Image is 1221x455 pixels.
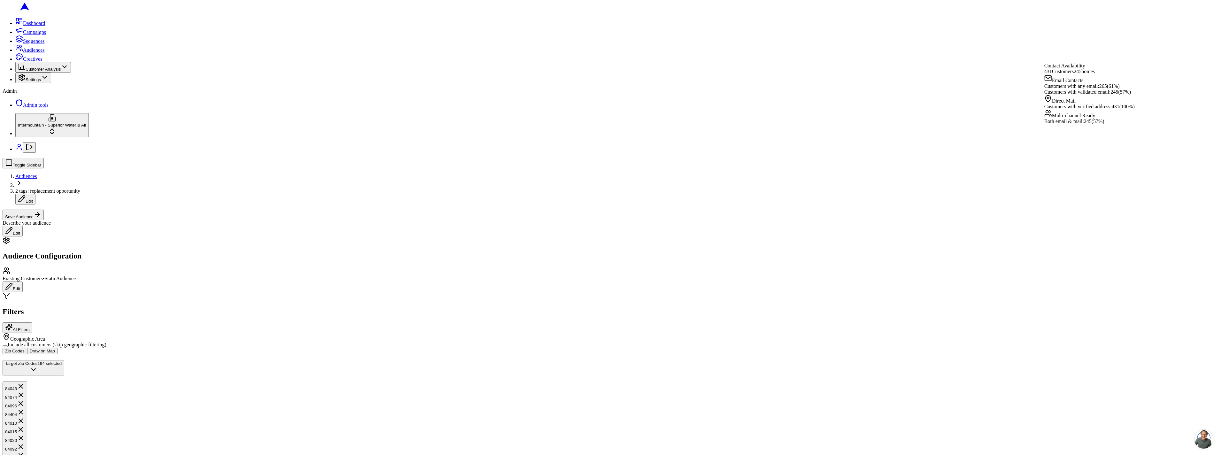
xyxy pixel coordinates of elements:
[3,333,1218,342] div: Geographic Area
[23,38,45,44] span: Sequences
[1044,63,1085,68] span: Contact Availability
[8,342,106,347] label: Include all customers (skip geographic filtering)
[15,47,45,53] a: Audiences
[1052,113,1095,118] span: Multi-channel Ready
[23,56,42,62] span: Creatives
[3,348,27,354] button: Zip Codes
[3,307,1218,316] h2: Filters
[26,77,41,82] span: Settings
[1052,78,1083,83] span: Email Contacts
[15,194,35,204] button: Edit
[26,199,33,204] span: Edit
[44,276,76,281] span: Static Audience
[1074,69,1095,74] span: 245 home s
[1110,89,1131,95] span: 245 ( 57 %)
[5,434,25,443] div: 84020
[3,158,44,168] button: Toggle Sidebar
[3,322,32,333] button: AI Filters
[15,56,42,62] a: Creatives
[1044,69,1074,74] span: 431 Customer s
[3,210,44,220] button: Save Audience
[1052,98,1076,104] span: Direct Mail
[1194,429,1213,449] a: Open chat
[23,102,49,108] span: Admin tools
[23,142,36,153] button: Log out
[3,174,1218,204] nav: breadcrumb
[23,47,45,53] span: Audiences
[5,408,25,417] div: 84404
[15,113,89,137] button: Intermountain - Superior Water & Air
[15,38,45,44] a: Sequences
[5,426,25,434] div: 84015
[1099,83,1120,89] span: 265 ( 61 %)
[5,391,25,400] div: 84074
[5,417,25,426] div: 84010
[38,361,62,366] span: 194 selected
[13,327,30,332] span: AI Filters
[15,20,45,26] a: Dashboard
[27,348,58,354] button: Draw on Map
[3,281,23,292] button: Edit
[5,382,25,391] div: 84043
[5,361,38,366] span: Target Zip Codes
[3,226,23,236] button: Edit
[13,231,20,235] span: Edit
[15,62,71,73] button: Customer Analysis
[23,29,46,35] span: Campaigns
[1044,104,1112,109] span: Customers with verified address:
[3,88,1218,94] div: Admin
[3,252,1218,260] h2: Audience Configuration
[3,220,51,226] span: Describe your audience
[23,20,45,26] span: Dashboard
[5,400,25,408] div: 84096
[1044,83,1099,89] span: Customers with any email:
[15,73,51,83] button: Settings
[1044,119,1084,124] span: Both email & mail:
[3,360,64,375] button: Target Zip Codes194 selected
[18,123,86,127] span: Intermountain - Superior Water & Air
[13,163,41,167] span: Toggle Sidebar
[5,443,25,451] div: 84092
[1112,104,1135,109] span: 431 ( 100 %)
[15,29,46,35] a: Campaigns
[15,174,37,179] a: Audiences
[1044,89,1111,95] span: Customers with validated email:
[26,67,61,72] span: Customer Analysis
[15,188,80,194] span: 2 tags: replacement opportunity
[3,276,43,281] span: Existing Customers
[43,276,45,281] span: •
[1084,119,1104,124] span: 245 ( 57 %)
[15,102,49,108] a: Admin tools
